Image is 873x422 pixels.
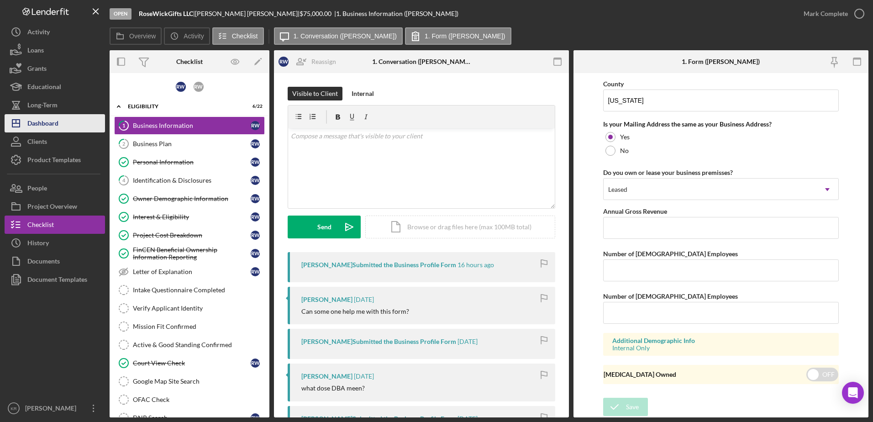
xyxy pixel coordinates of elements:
a: Active & Good Standing Confirmed [114,336,265,354]
div: R W [251,212,260,222]
time: 2025-08-19 23:57 [458,338,478,345]
b: RoseWickGifts LLC [139,10,193,17]
div: Send [317,216,331,238]
div: Internal [352,87,374,100]
div: [PERSON_NAME] Submitted the Business Profile Form [301,338,456,345]
div: Business Information [133,122,251,129]
div: Clients [27,132,47,153]
button: Checklist [212,27,264,45]
time: 2025-08-22 00:34 [458,261,494,269]
div: Grants [27,59,47,80]
button: Dashboard [5,114,105,132]
a: Google Map Site Search [114,372,265,390]
div: Business Plan [133,140,251,148]
a: Personal InformationRW [114,153,265,171]
tspan: 1 [122,122,125,128]
label: Yes [620,133,630,141]
div: Interest & Eligibility [133,213,251,221]
label: 1. Conversation ([PERSON_NAME]) [294,32,397,40]
div: 1. Form ([PERSON_NAME]) [682,58,760,65]
button: Internal [347,87,379,100]
tspan: 4 [122,177,126,183]
div: Court View Check [133,359,251,367]
button: Documents [5,252,105,270]
button: RWReassign [274,53,345,71]
div: Dashboard [27,114,58,135]
div: R W [279,57,289,67]
button: Overview [110,27,162,45]
button: Project Overview [5,197,105,216]
label: 1. Form ([PERSON_NAME]) [425,32,505,40]
label: Number of [DEMOGRAPHIC_DATA] Employees [603,250,738,258]
time: 2025-08-19 23:58 [354,296,374,303]
button: Send [288,216,361,238]
div: Internal Only [612,344,830,352]
tspan: 2 [122,141,125,147]
div: Open Intercom Messenger [842,382,864,404]
div: R W [251,176,260,185]
div: R W [251,267,260,276]
label: Checklist [232,32,258,40]
button: Mark Complete [794,5,868,23]
a: Verify Applicant Identity [114,299,265,317]
div: [PERSON_NAME] Submitted the Business Profile Form [301,261,456,269]
button: Checklist [5,216,105,234]
button: Long-Term [5,96,105,114]
a: Interest & EligibilityRW [114,208,265,226]
div: Identification & Disclosures [133,177,251,184]
a: 1Business InformationRW [114,116,265,135]
div: Checklist [27,216,54,236]
div: R W [251,231,260,240]
a: Project Cost BreakdownRW [114,226,265,244]
div: 6 / 22 [246,104,263,109]
div: Personal Information [133,158,251,166]
div: History [27,234,49,254]
div: Document Templates [27,270,87,291]
div: DNR Search [133,414,251,422]
label: [MEDICAL_DATA] Owned [604,370,676,378]
button: Save [603,398,648,416]
div: what dose DBA meen? [301,385,365,392]
div: R W [251,249,260,258]
label: Annual Gross Revenue [603,207,667,215]
div: Save [626,398,639,416]
div: Can some one help me with this form? [301,308,409,315]
div: R W [251,121,260,130]
div: | 1. Business Information ([PERSON_NAME]) [334,10,458,17]
div: Active & Good Standing Confirmed [133,341,264,348]
a: Owner Demographic InformationRW [114,190,265,208]
button: Educational [5,78,105,96]
div: Google Map Site Search [133,378,264,385]
label: Activity [184,32,204,40]
div: Visible to Client [292,87,338,100]
div: Verify Applicant Identity [133,305,264,312]
div: [PERSON_NAME] [301,373,352,380]
div: Additional Demographic Info [612,337,830,344]
text: KR [11,406,16,411]
button: Document Templates [5,270,105,289]
div: Project Overview [27,197,77,218]
button: Activity [164,27,210,45]
button: 1. Conversation ([PERSON_NAME]) [274,27,403,45]
div: Project Cost Breakdown [133,232,251,239]
div: Loans [27,41,44,62]
div: R W [176,82,186,92]
a: 2Business PlanRW [114,135,265,153]
div: Is your Mailing Address the same as your Business Address? [603,121,839,128]
div: FinCEN Beneficial Ownership Information Reporting [133,246,251,261]
div: R W [251,158,260,167]
a: Loans [5,41,105,59]
a: Clients [5,132,105,151]
div: Reassign [311,53,336,71]
button: Activity [5,23,105,41]
button: 1. Form ([PERSON_NAME]) [405,27,511,45]
div: OFAC Check [133,396,264,403]
a: People [5,179,105,197]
